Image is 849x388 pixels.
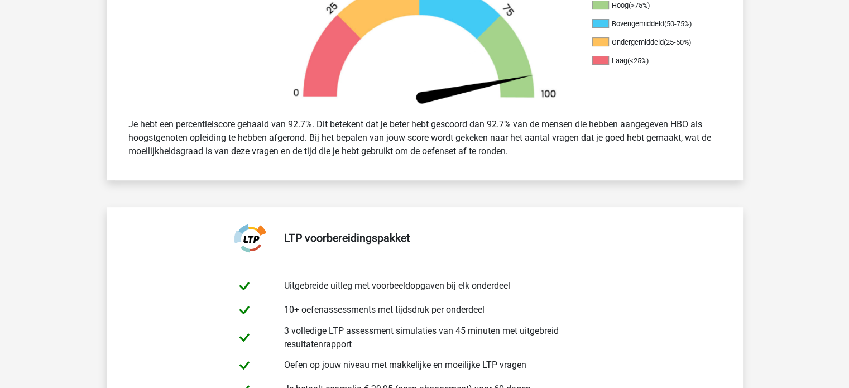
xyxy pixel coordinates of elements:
[664,20,692,28] div: (50-75%)
[664,38,691,46] div: (25-50%)
[629,1,650,9] div: (>75%)
[627,56,649,65] div: (<25%)
[592,37,704,47] li: Ondergemiddeld
[592,19,704,29] li: Bovengemiddeld
[120,113,730,162] div: Je hebt een percentielscore gehaald van 92.7%. Dit betekent dat je beter hebt gescoord dan 92.7% ...
[592,1,704,11] li: Hoog
[592,56,704,66] li: Laag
